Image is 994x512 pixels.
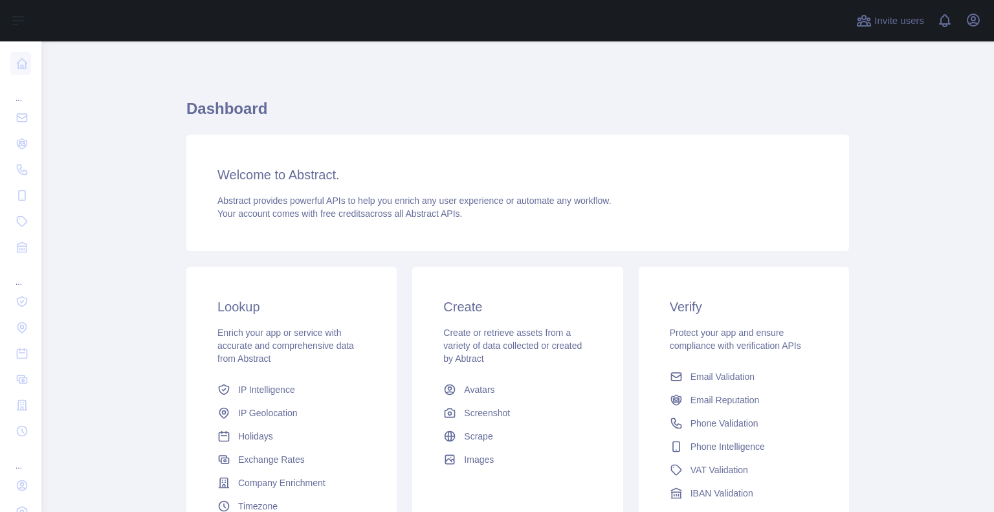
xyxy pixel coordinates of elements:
[464,453,494,466] span: Images
[10,445,31,471] div: ...
[665,388,823,412] a: Email Reputation
[665,458,823,482] a: VAT Validation
[320,208,365,219] span: free credits
[874,14,924,28] span: Invite users
[212,471,371,495] a: Company Enrichment
[665,412,823,435] a: Phone Validation
[238,406,298,419] span: IP Geolocation
[438,378,597,401] a: Avatars
[217,328,354,364] span: Enrich your app or service with accurate and comprehensive data from Abstract
[464,406,510,419] span: Screenshot
[690,440,765,453] span: Phone Intelligence
[212,425,371,448] a: Holidays
[186,98,849,129] h1: Dashboard
[212,401,371,425] a: IP Geolocation
[238,476,326,489] span: Company Enrichment
[217,195,612,206] span: Abstract provides powerful APIs to help you enrich any user experience or automate any workflow.
[10,78,31,104] div: ...
[238,383,295,396] span: IP Intelligence
[854,10,927,31] button: Invite users
[217,166,818,184] h3: Welcome to Abstract.
[212,448,371,471] a: Exchange Rates
[212,378,371,401] a: IP Intelligence
[238,453,305,466] span: Exchange Rates
[217,208,462,219] span: Your account comes with across all Abstract APIs.
[438,448,597,471] a: Images
[690,370,755,383] span: Email Validation
[238,430,273,443] span: Holidays
[438,425,597,448] a: Scrape
[690,463,748,476] span: VAT Validation
[438,401,597,425] a: Screenshot
[443,328,582,364] span: Create or retrieve assets from a variety of data collected or created by Abtract
[670,328,801,351] span: Protect your app and ensure compliance with verification APIs
[10,262,31,287] div: ...
[443,298,591,316] h3: Create
[464,430,492,443] span: Scrape
[670,298,818,316] h3: Verify
[217,298,366,316] h3: Lookup
[464,383,494,396] span: Avatars
[690,394,760,406] span: Email Reputation
[665,482,823,505] a: IBAN Validation
[665,435,823,458] a: Phone Intelligence
[690,417,758,430] span: Phone Validation
[690,487,753,500] span: IBAN Validation
[665,365,823,388] a: Email Validation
